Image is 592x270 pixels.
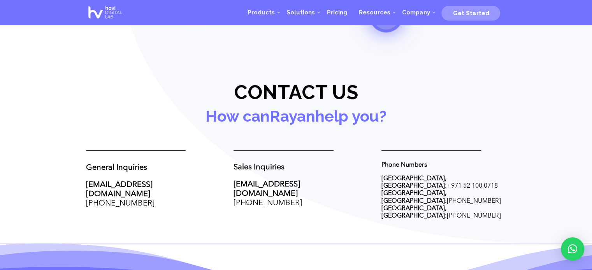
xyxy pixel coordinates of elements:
[321,1,353,24] a: Pricing
[381,190,447,204] strong: [GEOGRAPHIC_DATA], [GEOGRAPHIC_DATA]:
[402,9,430,16] span: Company
[248,9,275,16] span: Products
[242,1,281,24] a: Products
[381,176,447,189] strong: [GEOGRAPHIC_DATA], [GEOGRAPHIC_DATA]:
[234,164,285,171] strong: Sales Inquiries
[286,9,315,16] span: Solutions
[353,1,396,24] a: Resources
[381,206,447,219] strong: [GEOGRAPHIC_DATA], [GEOGRAPHIC_DATA]:
[381,175,506,220] p: + [PHONE_NUMBER] [PHONE_NUMBER]
[441,7,500,18] a: Get Started
[453,10,489,17] span: Get Started
[86,181,153,198] a: [EMAIL_ADDRESS][DOMAIN_NAME]
[358,9,390,16] span: Resources
[86,82,506,107] h2: Contact us
[281,1,321,24] a: Solutions
[270,107,315,125] a: Rayan
[86,108,506,129] h3: How can help you?
[451,183,498,189] span: 971 52 100 0718
[86,200,155,207] a: [PHONE_NUMBER]
[234,199,302,207] a: [PHONE_NUMBER]
[396,1,436,24] a: Company
[86,164,147,172] strong: General Inquiries
[327,9,347,16] span: Pricing
[234,181,300,198] a: [EMAIL_ADDRESS][DOMAIN_NAME]
[381,162,427,168] strong: Phone Numbers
